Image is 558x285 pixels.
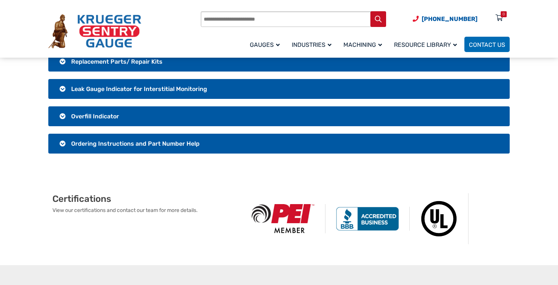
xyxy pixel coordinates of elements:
[422,15,477,22] span: [PHONE_NUMBER]
[48,14,141,49] img: Krueger Sentry Gauge
[413,14,477,24] a: Phone Number (920) 434-8860
[52,193,241,204] h2: Certifications
[71,140,200,147] span: Ordering Instructions and Part Number Help
[343,41,382,48] span: Machining
[292,41,331,48] span: Industries
[469,41,505,48] span: Contact Us
[250,41,280,48] span: Gauges
[389,36,464,53] a: Resource Library
[71,58,163,65] span: Replacement Parts/ Repair Kits
[394,41,457,48] span: Resource Library
[503,11,505,17] div: 0
[241,204,325,233] img: PEI Member
[410,193,468,244] img: Underwriters Laboratories
[464,37,510,52] a: Contact Us
[52,206,241,214] p: View our certifications and contact our team for more details.
[245,36,287,53] a: Gauges
[287,36,339,53] a: Industries
[71,85,207,93] span: Leak Gauge Indicator for Interstitial Monitoring
[71,113,119,120] span: Overfill Indicator
[325,207,410,231] img: BBB
[339,36,389,53] a: Machining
